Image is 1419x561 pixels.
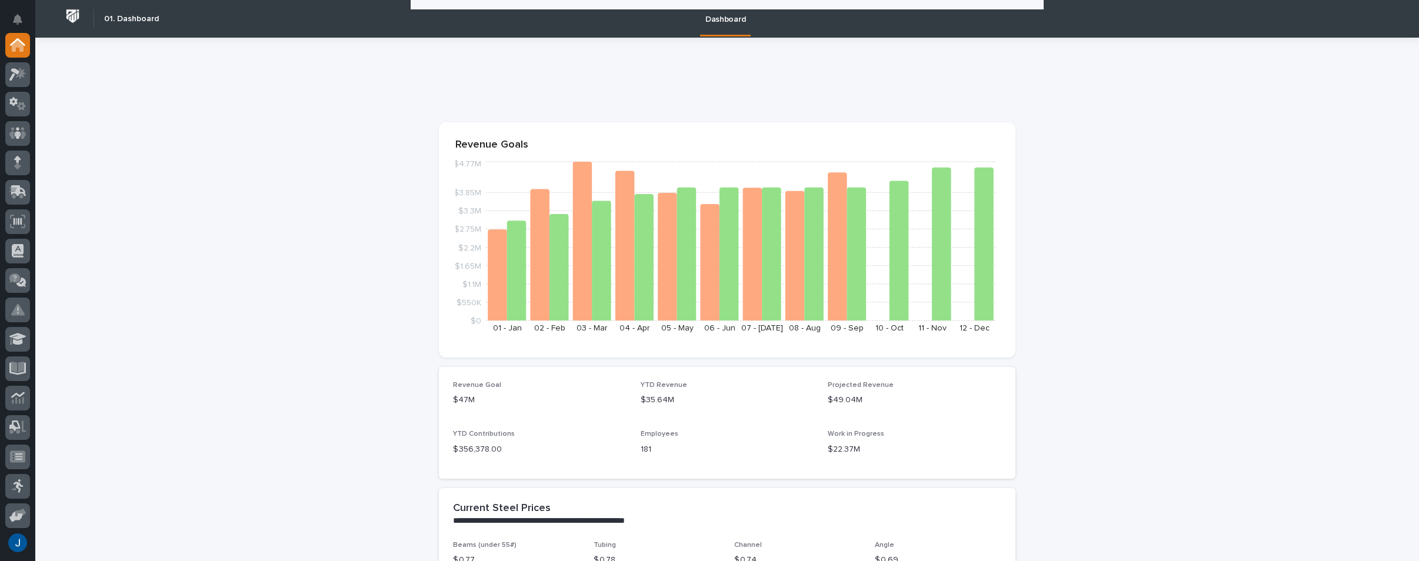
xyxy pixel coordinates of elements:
img: Workspace Logo [62,5,84,27]
tspan: $550K [457,298,481,306]
p: Revenue Goals [455,139,999,152]
p: $49.04M [828,394,1001,406]
span: Channel [734,542,762,549]
p: $35.64M [641,394,814,406]
text: 05 - May [661,324,694,332]
span: YTD Contributions [453,430,515,438]
tspan: $3.3M [458,207,481,215]
button: Notifications [5,7,30,32]
text: 08 - Aug [789,324,821,332]
span: Angle [875,542,894,549]
p: 181 [641,443,814,456]
tspan: $1.1M [462,280,481,288]
text: 07 - [DATE] [741,324,783,332]
text: 04 - Apr [619,324,650,332]
text: 12 - Dec [960,324,990,332]
tspan: $1.65M [455,262,481,270]
tspan: $0 [471,317,481,325]
p: $47M [453,394,627,406]
text: 09 - Sep [831,324,864,332]
tspan: $3.85M [454,189,481,197]
button: users-avatar [5,530,30,555]
text: 10 - Oct [875,324,904,332]
span: Beams (under 55#) [453,542,517,549]
p: $22.37M [828,443,1001,456]
tspan: $4.77M [454,160,481,168]
text: 06 - Jun [704,324,735,332]
text: 02 - Feb [534,324,565,332]
span: Work in Progress [828,430,884,438]
h2: 01. Dashboard [104,14,159,24]
text: 11 - Nov [918,324,947,332]
h2: Current Steel Prices [453,502,551,515]
text: 03 - Mar [577,324,608,332]
p: $ 356,378.00 [453,443,627,456]
span: YTD Revenue [641,382,687,389]
text: 01 - Jan [493,324,522,332]
span: Tubing [594,542,616,549]
div: Notifications [15,14,30,33]
span: Employees [641,430,678,438]
tspan: $2.75M [454,225,481,233]
span: Projected Revenue [828,382,894,389]
span: Revenue Goal [453,382,501,389]
tspan: $2.2M [458,243,481,252]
